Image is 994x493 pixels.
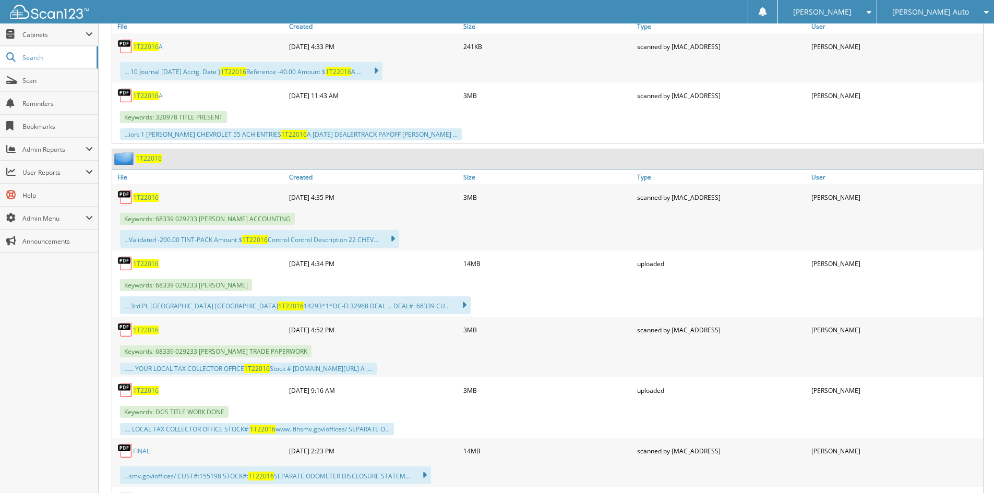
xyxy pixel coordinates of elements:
[461,170,635,184] a: Size
[133,42,163,51] a: 1T22016A
[286,170,461,184] a: Created
[286,440,461,461] div: [DATE] 2:23 PM
[22,214,86,223] span: Admin Menu
[286,19,461,33] a: Created
[22,99,93,108] span: Reminders
[117,189,133,205] img: PDF.png
[286,36,461,57] div: [DATE] 4:33 PM
[22,30,86,39] span: Cabinets
[278,302,304,310] span: 1T22016
[120,363,377,375] div: ...... YOUR LOCAL TAX COLLECTOR OFFICE Stock # [DOMAIN_NAME][URL] A ....
[286,85,461,106] div: [DATE] 11:43 AM
[461,85,635,106] div: 3MB
[133,447,150,455] a: FINAL
[120,296,471,314] div: ... 3rd PL [GEOGRAPHIC_DATA] [GEOGRAPHIC_DATA] 14293*1*DC-FI 32968 DEAL ... DEAL#: 68339 CU...
[120,466,431,484] div: ...smv.govioffices/ CUST#:155198 STOCK#: SEPARATE ODOMETER DISCLOSURE STATEM...
[461,36,635,57] div: 241KB
[326,67,351,76] span: 1T22016
[120,279,252,291] span: Keywords: 68339 029233 [PERSON_NAME]
[117,256,133,271] img: PDF.png
[114,152,136,165] img: folder2.png
[250,425,276,434] span: 1T22016
[22,53,91,62] span: Search
[461,440,635,461] div: 14MB
[117,88,133,103] img: PDF.png
[120,423,394,435] div: .... LOCAL TAX COLLECTOR OFFICE STOCK#: www. fihsmv.govioffices/ SEPARATE O...
[22,168,86,177] span: User Reports
[809,319,983,340] div: [PERSON_NAME]
[136,154,162,163] a: 1T22016
[634,187,809,208] div: scanned by [MAC_ADDRESS]
[461,380,635,401] div: 3MB
[634,85,809,106] div: scanned by [MAC_ADDRESS]
[793,9,852,15] span: [PERSON_NAME]
[634,170,809,184] a: Type
[809,85,983,106] div: [PERSON_NAME]
[133,193,159,202] a: 1T22016
[809,253,983,274] div: [PERSON_NAME]
[120,230,399,248] div: ...Validated -200.00 TINT-PACK Amount $ Control Control Description 22 CHEV...
[22,76,93,85] span: Scan
[120,406,229,418] span: Keywords: DGS TITLE WORK DONE
[112,19,286,33] a: File
[120,345,312,357] span: Keywords: 68339 029233 [PERSON_NAME] TRADE PAPERWORK
[634,19,809,33] a: Type
[942,443,994,493] iframe: Chat Widget
[244,364,270,373] span: 1T22016
[809,36,983,57] div: [PERSON_NAME]
[809,170,983,184] a: User
[133,91,163,100] a: 1T22016A
[809,440,983,461] div: [PERSON_NAME]
[221,67,246,76] span: 1T22016
[117,322,133,338] img: PDF.png
[281,130,307,139] span: 1T22016
[120,128,462,140] div: ...ion: 1 [PERSON_NAME] CHEVROLET 55 ACH ENTRIES A [DATE] DEALERTRACK PAYOFF [PERSON_NAME] ...
[10,5,89,19] img: scan123-logo-white.svg
[242,235,268,244] span: 1T22016
[286,319,461,340] div: [DATE] 4:52 PM
[133,259,159,268] a: 1T22016
[461,253,635,274] div: 14MB
[634,440,809,461] div: scanned by [MAC_ADDRESS]
[809,187,983,208] div: [PERSON_NAME]
[112,170,286,184] a: File
[634,380,809,401] div: uploaded
[120,62,382,80] div: ... 10 Journal [DATE] Acctg. Date } Reference -40.00 Amount $ A ...
[461,319,635,340] div: 3MB
[117,443,133,459] img: PDF.png
[286,380,461,401] div: [DATE] 9:16 AM
[22,191,93,200] span: Help
[22,237,93,246] span: Announcements
[286,187,461,208] div: [DATE] 4:35 PM
[117,39,133,54] img: PDF.png
[461,187,635,208] div: 3MB
[22,145,86,154] span: Admin Reports
[286,253,461,274] div: [DATE] 4:34 PM
[634,36,809,57] div: scanned by [MAC_ADDRESS]
[892,9,969,15] span: [PERSON_NAME] Auto
[120,111,227,123] span: Keywords: 320978 TITLE PRESENT
[634,319,809,340] div: scanned by [MAC_ADDRESS]
[248,472,274,480] span: 1T22016
[22,122,93,131] span: Bookmarks
[809,19,983,33] a: User
[117,382,133,398] img: PDF.png
[133,42,159,51] span: 1T22016
[461,19,635,33] a: Size
[809,380,983,401] div: [PERSON_NAME]
[133,326,159,334] a: 1T22016
[634,253,809,274] div: uploaded
[133,386,159,395] a: 1T22016
[133,91,159,100] span: 1T22016
[120,213,295,225] span: Keywords: 68339 029233 [PERSON_NAME] ACCOUNTING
